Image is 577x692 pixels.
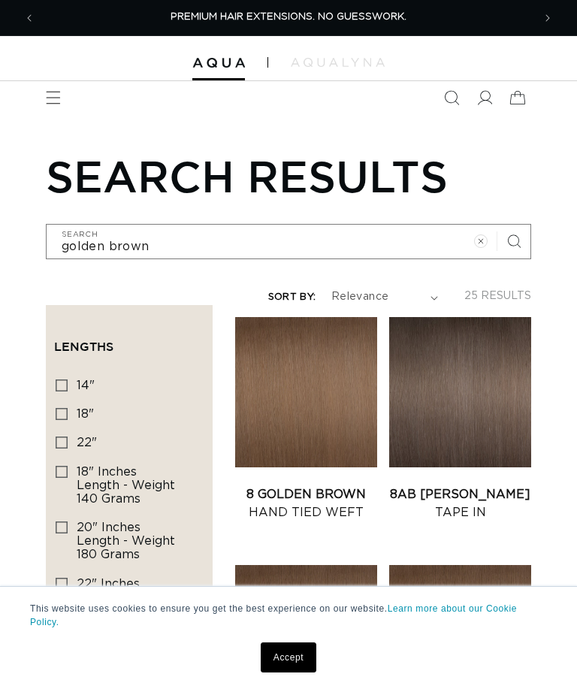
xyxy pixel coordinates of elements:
summary: Search [435,81,468,114]
span: 18" [77,408,94,420]
h1: Search results [46,150,531,201]
img: aqualyna.com [291,58,385,67]
span: 18" Inches length - Weight 140 grams [77,466,175,505]
span: 20" Inches length - Weight 180 grams [77,521,175,561]
button: Previous announcement [13,2,46,35]
button: Clear search term [464,225,497,258]
span: Lengths [54,340,113,353]
a: 8AB [PERSON_NAME] Tape In [389,485,531,521]
span: 22" Inches length - Weight 220 grams [77,578,175,617]
span: 22" [77,437,97,449]
img: Aqua Hair Extensions [192,58,245,68]
span: PREMIUM HAIR EXTENSIONS. NO GUESSWORK. [171,12,406,22]
span: 25 results [464,291,531,301]
p: This website uses cookies to ensure you get the best experience on our website. [30,602,547,629]
span: 14" [77,379,95,391]
summary: Menu [37,81,70,114]
label: Sort by: [268,292,316,302]
a: Accept [261,642,316,672]
a: 8 Golden Brown Hand Tied Weft [235,485,377,521]
input: Search [47,225,530,258]
button: Next announcement [531,2,564,35]
summary: Lengths (0 selected) [54,313,204,367]
button: Search [497,225,530,258]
